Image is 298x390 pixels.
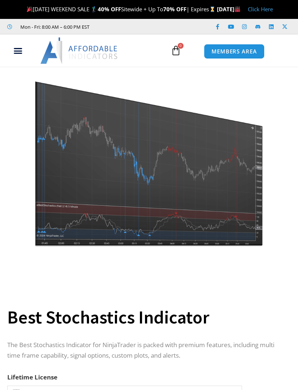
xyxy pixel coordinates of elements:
h1: Best Stochastics Indicator [7,305,283,330]
img: 🎉 [27,7,32,12]
img: LogoAI | Affordable Indicators – NinjaTrader [40,37,118,64]
strong: 40% OFF [98,5,121,13]
img: Best Stochastics | Affordable Indicators – NinjaTrader [32,61,266,248]
span: Mon - Fri: 8:00 AM – 6:00 PM EST [19,23,89,31]
span: [DATE] WEEKEND SALE 🏌️‍♂️ Sitewide + Up To | Expires [25,5,217,13]
a: Click Here [248,5,273,13]
iframe: Customer reviews powered by Trustpilot [95,23,204,31]
span: MEMBERS AREA [212,49,257,54]
div: Menu Toggle [3,44,33,58]
label: Lifetime License [7,373,57,381]
span: The Best Stochastics Indicator for NinjaTrader is packed with premium features, including multi t... [7,341,274,359]
a: MEMBERS AREA [204,44,265,59]
img: 🏭 [235,7,240,12]
strong: [DATE] [217,5,241,13]
img: ⌛ [210,7,215,12]
span: 0 [178,43,184,49]
a: 0 [160,40,192,61]
strong: 70% OFF [163,5,186,13]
